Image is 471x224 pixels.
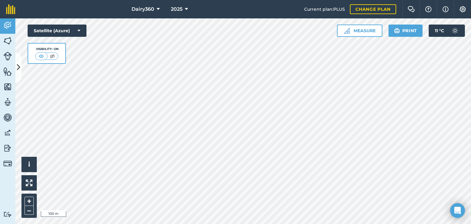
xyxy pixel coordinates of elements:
img: svg+xml;base64,PD94bWwgdmVyc2lvbj0iMS4wIiBlbmNvZGluZz0idXRmLTgiPz4KPCEtLSBHZW5lcmF0b3I6IEFkb2JlIE... [449,25,461,37]
button: Satellite (Azure) [28,25,86,37]
img: A question mark icon [425,6,432,12]
img: fieldmargin Logo [6,4,15,14]
img: svg+xml;base64,PD94bWwgdmVyc2lvbj0iMS4wIiBlbmNvZGluZz0idXRmLTgiPz4KPCEtLSBHZW5lcmF0b3I6IEFkb2JlIE... [3,128,12,137]
img: Four arrows, one pointing top left, one top right, one bottom right and the last bottom left [26,180,33,186]
span: Current plan : PLUS [304,6,345,13]
button: – [25,206,34,215]
img: svg+xml;base64,PD94bWwgdmVyc2lvbj0iMS4wIiBlbmNvZGluZz0idXRmLTgiPz4KPCEtLSBHZW5lcmF0b3I6IEFkb2JlIE... [3,159,12,168]
img: svg+xml;base64,PD94bWwgdmVyc2lvbj0iMS4wIiBlbmNvZGluZz0idXRmLTgiPz4KPCEtLSBHZW5lcmF0b3I6IEFkb2JlIE... [3,98,12,107]
img: Ruler icon [344,28,350,34]
button: i [21,157,37,172]
button: + [25,197,34,206]
img: svg+xml;base64,PHN2ZyB4bWxucz0iaHR0cDovL3d3dy53My5vcmcvMjAwMC9zdmciIHdpZHRoPSI1MCIgaGVpZ2h0PSI0MC... [48,53,56,59]
img: svg+xml;base64,PD94bWwgdmVyc2lvbj0iMS4wIiBlbmNvZGluZz0idXRmLTgiPz4KPCEtLSBHZW5lcmF0b3I6IEFkb2JlIE... [3,21,12,30]
a: Change plan [350,4,396,14]
img: svg+xml;base64,PHN2ZyB4bWxucz0iaHR0cDovL3d3dy53My5vcmcvMjAwMC9zdmciIHdpZHRoPSI1NiIgaGVpZ2h0PSI2MC... [3,67,12,76]
span: i [28,160,30,168]
div: Visibility: On [35,47,59,52]
img: Two speech bubbles overlapping with the left bubble in the forefront [408,6,415,12]
img: svg+xml;base64,PHN2ZyB4bWxucz0iaHR0cDovL3d3dy53My5vcmcvMjAwMC9zdmciIHdpZHRoPSI1NiIgaGVpZ2h0PSI2MC... [3,82,12,91]
span: 11 ° C [435,25,444,37]
img: svg+xml;base64,PD94bWwgdmVyc2lvbj0iMS4wIiBlbmNvZGluZz0idXRmLTgiPz4KPCEtLSBHZW5lcmF0b3I6IEFkb2JlIE... [3,211,12,217]
img: svg+xml;base64,PHN2ZyB4bWxucz0iaHR0cDovL3d3dy53My5vcmcvMjAwMC9zdmciIHdpZHRoPSI1MCIgaGVpZ2h0PSI0MC... [37,53,45,59]
img: svg+xml;base64,PD94bWwgdmVyc2lvbj0iMS4wIiBlbmNvZGluZz0idXRmLTgiPz4KPCEtLSBHZW5lcmF0b3I6IEFkb2JlIE... [3,52,12,60]
button: 11 °C [429,25,465,37]
img: svg+xml;base64,PHN2ZyB4bWxucz0iaHR0cDovL3d3dy53My5vcmcvMjAwMC9zdmciIHdpZHRoPSI1NiIgaGVpZ2h0PSI2MC... [3,36,12,45]
img: svg+xml;base64,PHN2ZyB4bWxucz0iaHR0cDovL3d3dy53My5vcmcvMjAwMC9zdmciIHdpZHRoPSIxOSIgaGVpZ2h0PSIyNC... [394,27,400,34]
button: Measure [337,25,382,37]
span: 2025 [171,6,182,13]
img: svg+xml;base64,PD94bWwgdmVyc2lvbj0iMS4wIiBlbmNvZGluZz0idXRmLTgiPz4KPCEtLSBHZW5lcmF0b3I6IEFkb2JlIE... [3,144,12,153]
div: Open Intercom Messenger [450,203,465,218]
img: A cog icon [459,6,466,12]
img: svg+xml;base64,PD94bWwgdmVyc2lvbj0iMS4wIiBlbmNvZGluZz0idXRmLTgiPz4KPCEtLSBHZW5lcmF0b3I6IEFkb2JlIE... [3,113,12,122]
button: Print [389,25,423,37]
span: Dairy360 [132,6,154,13]
img: svg+xml;base64,PHN2ZyB4bWxucz0iaHR0cDovL3d3dy53My5vcmcvMjAwMC9zdmciIHdpZHRoPSIxNyIgaGVpZ2h0PSIxNy... [442,6,449,13]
